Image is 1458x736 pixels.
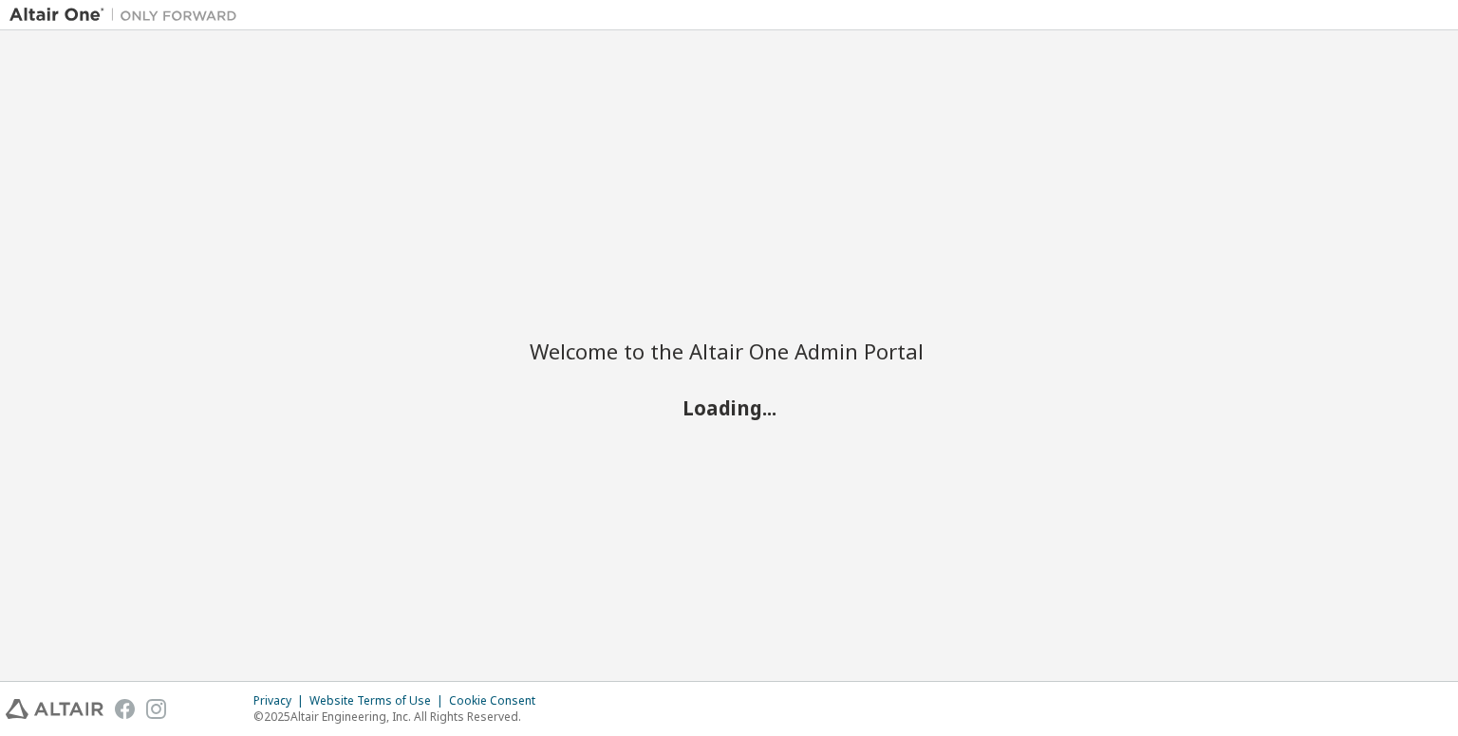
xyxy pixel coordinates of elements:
div: Cookie Consent [449,693,547,708]
h2: Loading... [530,396,928,420]
div: Privacy [253,693,309,708]
img: facebook.svg [115,699,135,719]
h2: Welcome to the Altair One Admin Portal [530,338,928,364]
img: instagram.svg [146,699,166,719]
img: altair_logo.svg [6,699,103,719]
div: Website Terms of Use [309,693,449,708]
p: © 2025 Altair Engineering, Inc. All Rights Reserved. [253,708,547,725]
img: Altair One [9,6,247,25]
